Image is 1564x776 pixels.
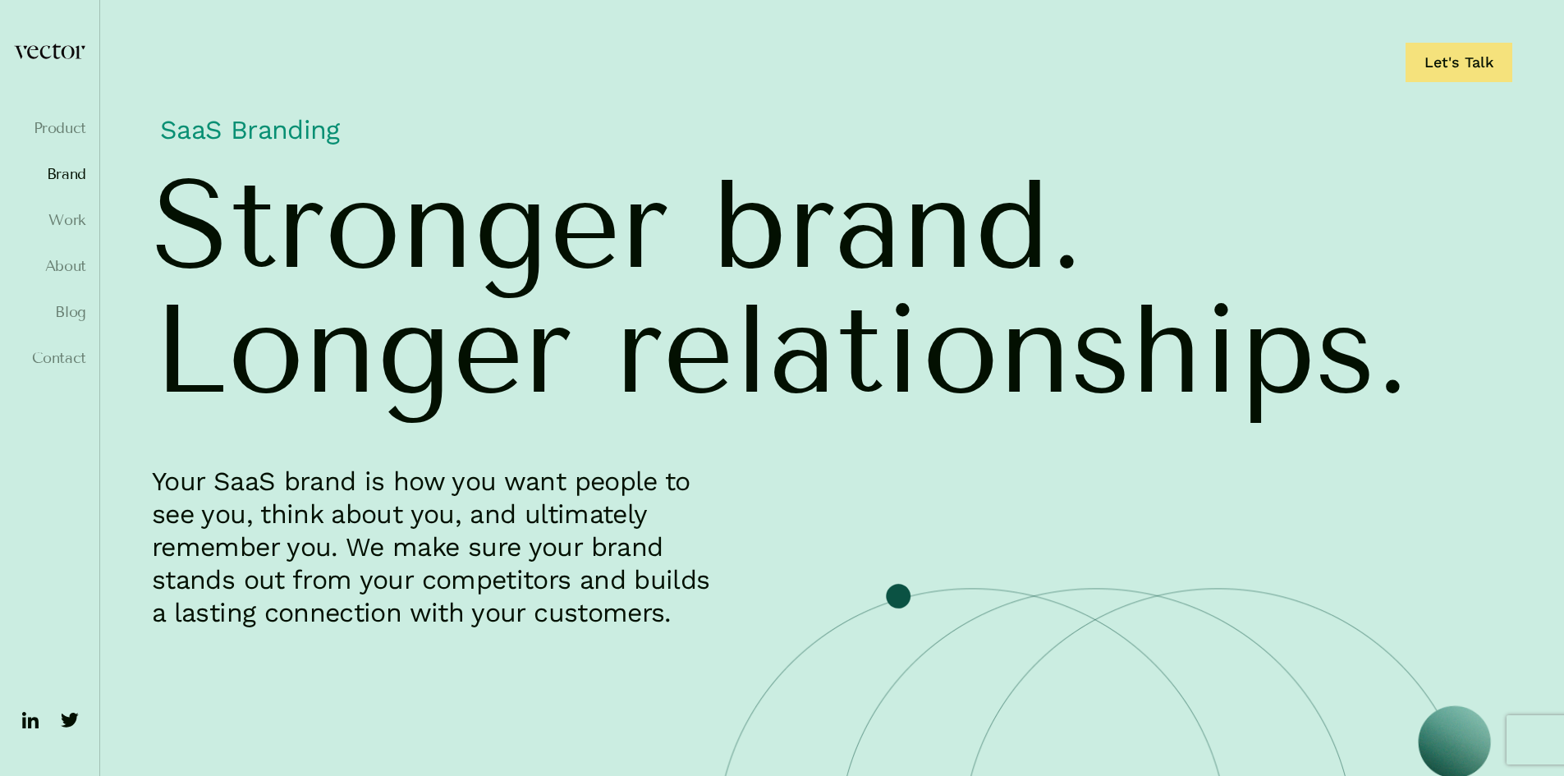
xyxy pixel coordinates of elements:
h1: SaaS Branding [152,105,1512,163]
span: Longer [152,287,571,412]
a: Brand [13,166,86,182]
span: relationships. [615,287,1410,412]
p: Your SaaS brand is how you want people to see you, think about you, and ultimately remember you. ... [152,465,718,629]
span: brand. [712,163,1084,287]
a: Work [13,212,86,228]
a: Contact [13,350,86,366]
span: Stronger [152,163,668,287]
a: Product [13,120,86,136]
a: Blog [13,304,86,320]
a: Let's Talk [1406,43,1512,82]
img: ico-linkedin [17,707,44,733]
a: About [13,258,86,274]
img: ico-twitter-fill [57,707,83,733]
